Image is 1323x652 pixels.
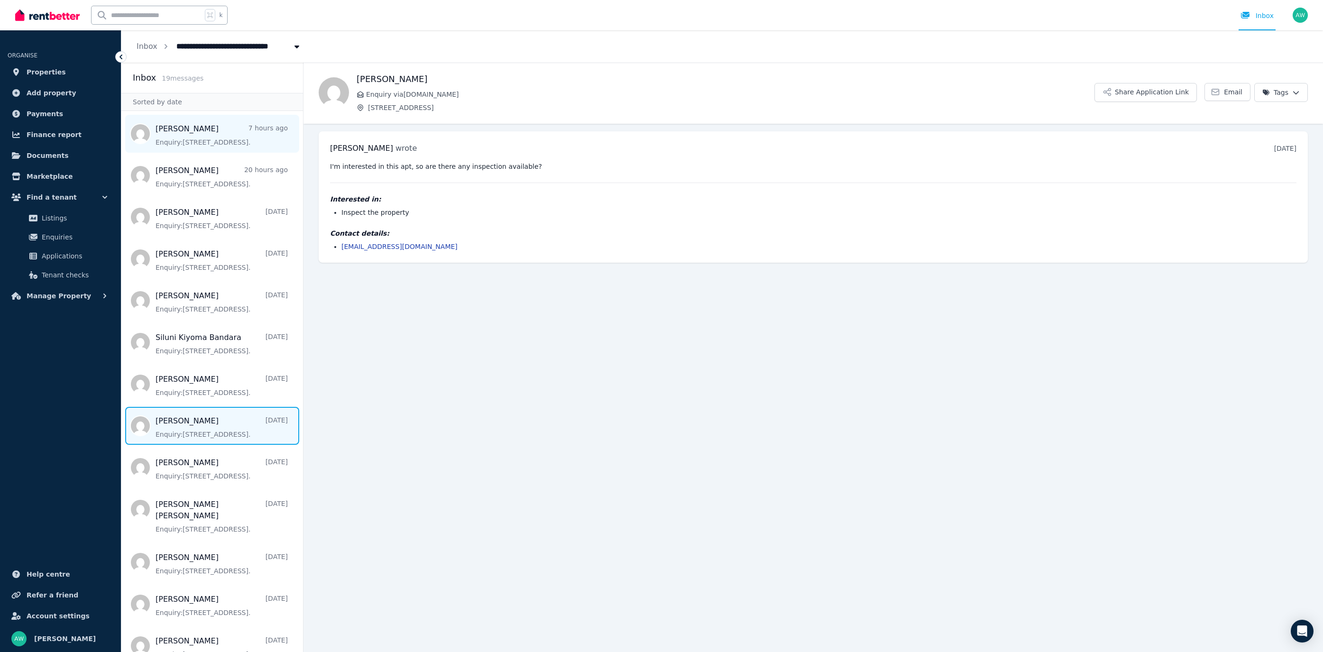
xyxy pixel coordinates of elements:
a: [PERSON_NAME]20 hours agoEnquiry:[STREET_ADDRESS]. [156,165,288,189]
a: Properties [8,63,113,82]
h4: Contact details: [330,229,1296,238]
h2: Inbox [133,71,156,84]
span: Enquiries [42,231,106,243]
a: [PERSON_NAME][DATE]Enquiry:[STREET_ADDRESS]. [156,594,288,617]
a: [PERSON_NAME] [PERSON_NAME][DATE]Enquiry:[STREET_ADDRESS]. [156,499,288,534]
span: Properties [27,66,66,78]
span: ORGANISE [8,52,37,59]
a: Enquiries [11,228,110,247]
span: Account settings [27,610,90,622]
a: [PERSON_NAME][DATE]Enquiry:[STREET_ADDRESS]. [156,415,288,439]
a: [PERSON_NAME][DATE]Enquiry:[STREET_ADDRESS]. [156,374,288,397]
a: Payments [8,104,113,123]
button: Share Application Link [1094,83,1197,102]
a: [PERSON_NAME][DATE]Enquiry:[STREET_ADDRESS]. [156,207,288,230]
a: Account settings [8,606,113,625]
div: Open Intercom Messenger [1291,620,1314,643]
span: Marketplace [27,171,73,182]
span: Refer a friend [27,589,78,601]
h4: Interested in: [330,194,1296,204]
time: [DATE] [1274,145,1296,152]
a: Siluni Kiyoma Bandara[DATE]Enquiry:[STREET_ADDRESS]. [156,332,288,356]
a: Finance report [8,125,113,144]
li: Inspect the property [341,208,1296,217]
pre: I'm interested in this apt, so are there any inspection available? [330,162,1296,171]
span: Email [1224,87,1242,97]
a: Help centre [8,565,113,584]
span: [STREET_ADDRESS] [368,103,1094,112]
span: Tenant checks [42,269,106,281]
a: [PERSON_NAME][DATE]Enquiry:[STREET_ADDRESS]. [156,248,288,272]
div: Inbox [1240,11,1274,20]
a: Email [1204,83,1250,101]
a: Documents [8,146,113,165]
span: Add property [27,87,76,99]
span: 19 message s [162,74,203,82]
span: Enquiry via [DOMAIN_NAME] [366,90,1094,99]
span: [PERSON_NAME] [34,633,96,644]
span: wrote [395,144,417,153]
span: Help centre [27,569,70,580]
span: Tags [1262,88,1288,97]
a: [EMAIL_ADDRESS][DOMAIN_NAME] [341,243,458,250]
a: Add property [8,83,113,102]
a: Listings [11,209,110,228]
nav: Breadcrumb [121,30,317,63]
span: Find a tenant [27,192,77,203]
img: Andrew Wong [11,631,27,646]
a: Tenant checks [11,266,110,285]
h1: [PERSON_NAME] [357,73,1094,86]
span: Applications [42,250,106,262]
img: RentBetter [15,8,80,22]
a: Marketplace [8,167,113,186]
button: Find a tenant [8,188,113,207]
button: Tags [1254,83,1308,102]
span: Finance report [27,129,82,140]
span: Payments [27,108,63,119]
a: Refer a friend [8,586,113,605]
span: Listings [42,212,106,224]
a: Inbox [137,42,157,51]
span: [PERSON_NAME] [330,144,393,153]
a: [PERSON_NAME][DATE]Enquiry:[STREET_ADDRESS]. [156,290,288,314]
a: [PERSON_NAME]7 hours agoEnquiry:[STREET_ADDRESS]. [156,123,288,147]
a: [PERSON_NAME][DATE]Enquiry:[STREET_ADDRESS]. [156,552,288,576]
span: k [219,11,222,19]
img: Andrew Wong [1293,8,1308,23]
span: Manage Property [27,290,91,302]
img: Sam [319,77,349,108]
a: Applications [11,247,110,266]
button: Manage Property [8,286,113,305]
div: Sorted by date [121,93,303,111]
span: Documents [27,150,69,161]
a: [PERSON_NAME][DATE]Enquiry:[STREET_ADDRESS]. [156,457,288,481]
